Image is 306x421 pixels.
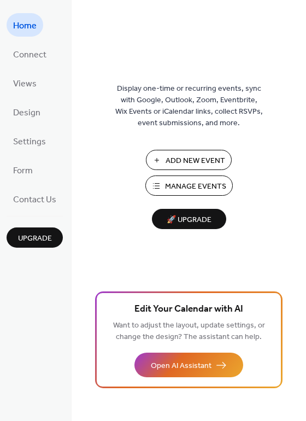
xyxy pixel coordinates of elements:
[145,176,233,196] button: Manage Events
[7,187,63,210] a: Contact Us
[7,13,43,37] a: Home
[18,233,52,244] span: Upgrade
[134,302,243,317] span: Edit Your Calendar with AI
[7,71,43,95] a: Views
[115,83,263,129] span: Display one-time or recurring events, sync with Google, Outlook, Zoom, Eventbrite, Wix Events or ...
[134,353,243,377] button: Open AI Assistant
[13,46,46,63] span: Connect
[113,318,265,344] span: Want to adjust the layout, update settings, or change the design? The assistant can help.
[165,181,226,192] span: Manage Events
[158,213,220,227] span: 🚀 Upgrade
[152,209,226,229] button: 🚀 Upgrade
[7,158,39,182] a: Form
[151,360,211,372] span: Open AI Assistant
[13,17,37,34] span: Home
[7,42,53,66] a: Connect
[13,133,46,150] span: Settings
[7,100,47,124] a: Design
[7,129,52,153] a: Settings
[13,75,37,92] span: Views
[7,227,63,248] button: Upgrade
[13,104,40,121] span: Design
[166,155,225,167] span: Add New Event
[146,150,232,170] button: Add New Event
[13,162,33,179] span: Form
[13,191,56,208] span: Contact Us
